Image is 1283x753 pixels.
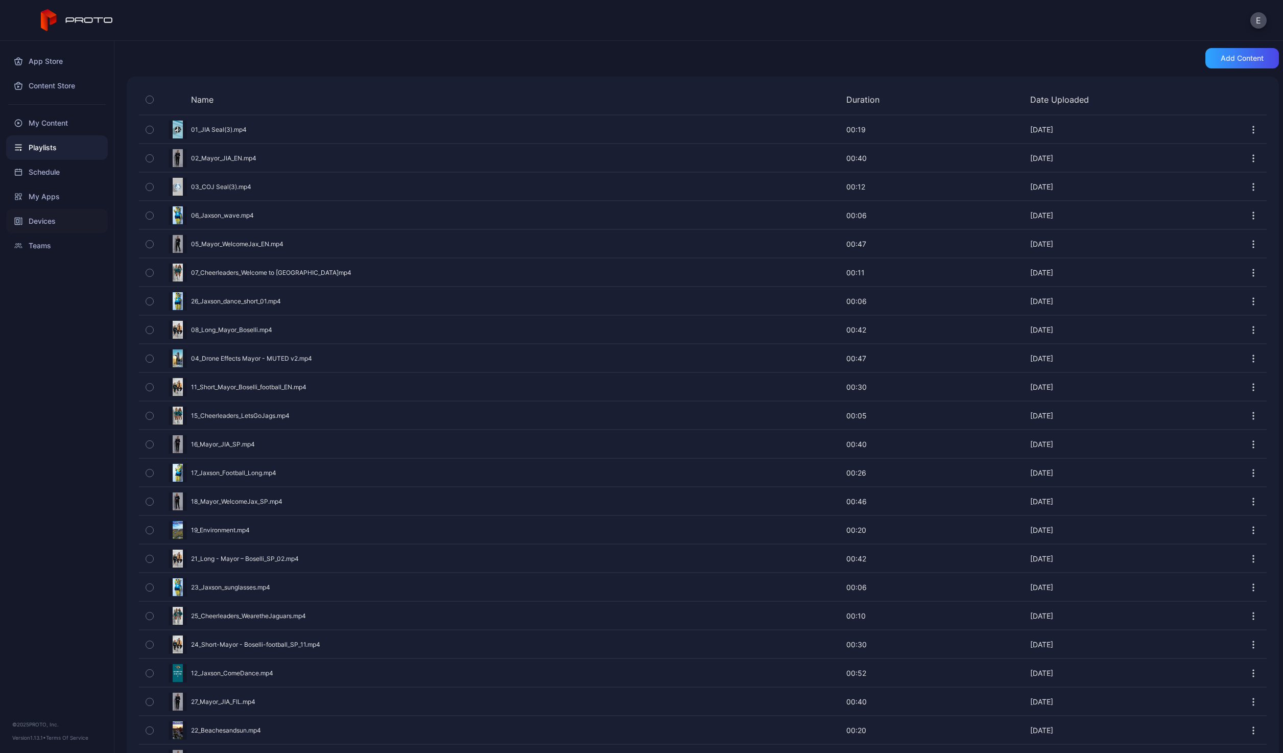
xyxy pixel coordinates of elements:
button: E [1250,12,1267,29]
a: My Content [6,111,108,135]
a: Content Store [6,74,108,98]
div: Date Uploaded [1030,95,1107,105]
a: Playlists [6,135,108,160]
a: Terms Of Service [46,735,88,741]
div: Duration [846,95,897,105]
a: Devices [6,209,108,233]
a: Schedule [6,160,108,184]
div: © 2025 PROTO, Inc. [12,720,102,728]
div: Add content [1221,54,1264,62]
a: My Apps [6,184,108,209]
a: App Store [6,49,108,74]
span: Version 1.13.1 • [12,735,46,741]
button: Add content [1205,48,1279,68]
a: Teams [6,233,108,258]
div: Name [160,95,714,105]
